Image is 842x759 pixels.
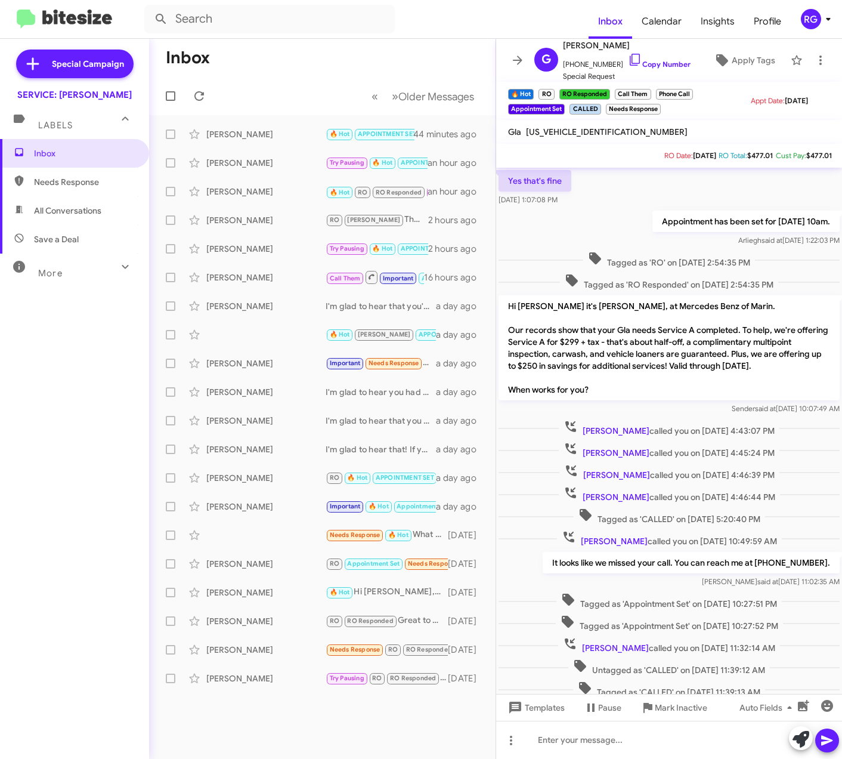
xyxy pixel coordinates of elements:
span: RO Date: [664,151,693,160]
div: [PERSON_NAME] [206,357,326,369]
span: called you on [DATE] 11:32:14 AM [558,637,780,654]
div: [PERSON_NAME] [206,214,326,226]
a: Inbox [589,4,632,39]
small: Phone Call [656,89,693,100]
div: SERVICE: [PERSON_NAME] [17,89,132,101]
span: [DATE] [693,151,716,160]
span: Call Them [330,274,361,282]
a: Calendar [632,4,691,39]
span: [DATE] [785,96,808,105]
span: Mark Inactive [655,697,707,718]
a: Insights [691,4,744,39]
div: What time will my car be ready? [326,528,448,542]
div: [PERSON_NAME] [206,501,326,513]
span: Sender [DATE] 10:07:49 AM [732,404,840,413]
span: RO [358,189,367,196]
span: [PHONE_NUMBER] [563,53,691,70]
div: Liked “Hi [PERSON_NAME] it's [PERSON_NAME], Manager at Mercedes Benz of Marin. Thanks for being o... [326,557,448,570]
button: Auto Fields [730,697,806,718]
span: Older Messages [398,90,474,103]
p: Hi [PERSON_NAME] it's [PERSON_NAME], at Mercedes Benz of Marin. Our records show that your Gla ne... [499,295,840,400]
a: Profile [744,4,791,39]
div: [PERSON_NAME] [206,386,326,398]
span: said at [755,404,776,413]
div: [PERSON_NAME] [206,300,326,312]
span: Labels [38,120,73,131]
span: 🔥 Hot [330,331,350,338]
div: [DATE] [448,587,486,598]
button: Previous [364,84,385,109]
span: Tagged as 'Appointment Set' on [DATE] 10:27:51 PM [556,593,782,610]
span: Tagged as 'RO' on [DATE] 2:54:35 PM [583,251,755,269]
button: Pause [574,697,631,718]
div: [PERSON_NAME] [206,243,326,255]
span: Apply Tags [732,50,775,71]
div: [PERSON_NAME] [206,157,326,169]
div: I'm glad to hear you had a positive experience! If you need to book your next appointment or have... [326,386,436,398]
span: Gla [508,126,521,137]
span: called you on [DATE] 4:43:07 PM [559,419,779,437]
div: [DATE] [448,615,486,627]
span: Tagged as 'RO Responded' on [DATE] 2:54:35 PM [560,273,778,291]
span: Cust Pay: [776,151,806,160]
div: a day ago [436,443,486,455]
span: RO Responded [347,617,393,625]
div: [PERSON_NAME] [206,186,326,198]
div: [DATE] [448,529,486,541]
span: [PERSON_NAME] [347,216,400,224]
span: RO [330,560,339,567]
div: [PERSON_NAME] [206,128,326,140]
span: APPOINTMENT SET [419,331,477,338]
div: a day ago [436,386,486,398]
button: Next [385,84,481,109]
span: Appointment Set [347,560,400,567]
span: Important [383,274,414,282]
span: Special Request [563,70,691,82]
small: Appointment Set [508,104,565,115]
div: I'm glad to hear that! If you have any future maintenance or repair needs, feel free to reach out... [326,443,436,455]
span: RO Total: [719,151,747,160]
button: RG [791,9,829,29]
div: I'm glad to hear that you had a great experience! If you need to schedule your next service or ma... [326,415,436,427]
div: a day ago [436,501,486,513]
div: Sounds good! We'll call or text you once everything is ready on the same day. Thank you for your ... [326,328,436,341]
span: $477.01 [747,151,773,160]
div: 2 hours ago [428,214,486,226]
button: Apply Tags [703,50,785,71]
div: I've noted your appointment for [DATE] 11:30 AM. We'll see you then! [326,127,414,141]
span: 🔥 Hot [330,588,350,596]
span: [PERSON_NAME] [563,38,691,53]
span: Appointment Set [397,502,449,510]
span: 🔥 Hot [347,474,367,482]
span: More [38,268,63,279]
div: [PERSON_NAME] [206,587,326,598]
p: Yes that's fine [499,170,571,192]
span: Appt Date: [751,96,785,105]
span: Try Pausing [330,245,364,252]
span: [DATE] 1:07:08 PM [499,195,558,204]
span: Try Pausing [330,159,364,166]
small: Call Them [615,89,651,100]
div: Thanks [326,471,436,485]
span: Important [330,502,361,510]
div: Let me see if i can make it during the week [326,156,428,169]
span: 🔥 Hot [330,189,350,196]
span: [US_VEHICLE_IDENTIFICATION_NUMBER] [526,126,688,137]
div: an hour ago [428,157,486,169]
div: [PERSON_NAME] [206,472,326,484]
span: [PERSON_NAME] [583,470,650,480]
a: Copy Number [628,60,691,69]
div: [PERSON_NAME] [206,644,326,656]
span: APPOINTMENT SET [401,245,459,252]
div: a day ago [436,415,486,427]
div: Hi [PERSON_NAME], you can stop by anytime no appointment needed and we can replace your key battery [326,585,448,599]
div: a day ago [436,329,486,341]
span: Arliegh [DATE] 1:22:03 PM [738,236,840,245]
div: RG [801,9,821,29]
span: Inbox [34,147,135,159]
span: Tagged as 'CALLED' on [DATE] 11:39:13 AM [573,681,765,698]
div: I'm glad to hear that you're satisfied with your service! If you need to schedule any future main... [326,300,436,312]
